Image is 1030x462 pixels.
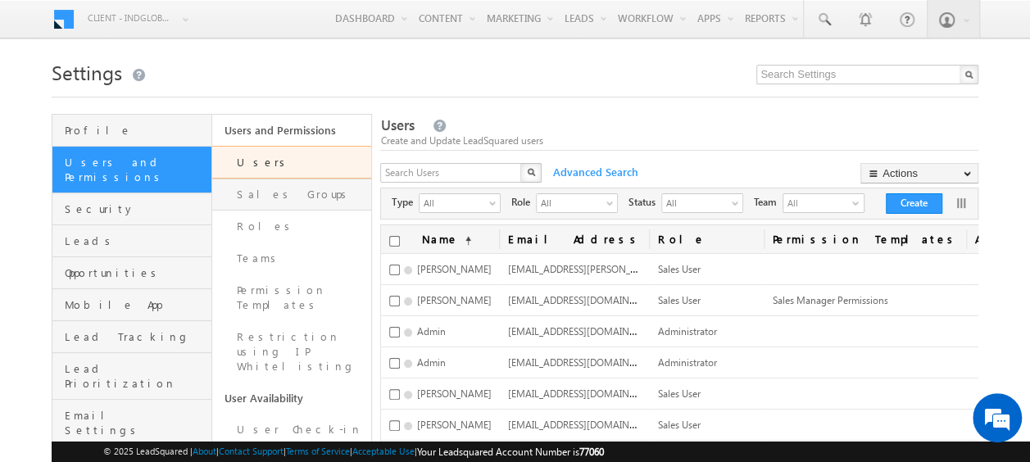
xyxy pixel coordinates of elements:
a: Profile [52,115,211,147]
button: Create [886,193,942,214]
span: 77060 [579,446,604,458]
div: Create and Update LeadSquared users [380,134,978,148]
a: Sales Groups [212,179,372,211]
span: Sales Manager Permissions [772,294,887,306]
span: [EMAIL_ADDRESS][PERSON_NAME][DOMAIN_NAME] [507,261,738,275]
span: Admin [416,356,445,369]
a: Name [413,225,479,253]
span: Type [391,195,419,210]
span: Lead Tracking [65,329,207,344]
span: © 2025 LeadSquared | | | | | [103,444,604,460]
span: All [420,194,487,211]
span: Security [65,202,207,216]
a: Lead Tracking [52,321,211,353]
span: [EMAIL_ADDRESS][DOMAIN_NAME] [507,292,664,306]
span: Sales User [657,419,700,431]
a: About [193,446,216,456]
a: Restriction using IP Whitelisting [212,321,372,383]
span: Sales User [657,294,700,306]
a: Users and Permissions [52,147,211,193]
a: Lead Prioritization [52,353,211,400]
span: Advanced Search [544,165,642,179]
span: [EMAIL_ADDRESS][DOMAIN_NAME] [507,355,664,369]
span: Status [628,195,661,210]
span: [PERSON_NAME] [416,263,491,275]
span: Email Settings [65,408,207,437]
span: [PERSON_NAME] [416,294,491,306]
img: Search [527,168,535,176]
a: Terms of Service [286,446,350,456]
span: [EMAIL_ADDRESS][DOMAIN_NAME] [507,417,664,431]
span: Team [753,195,783,210]
span: [EMAIL_ADDRESS][DOMAIN_NAME] [507,386,664,400]
span: [PERSON_NAME] [416,419,491,431]
span: Client - indglobal1 (77060) [88,10,174,26]
span: All [662,194,729,211]
span: Opportunities [65,265,207,280]
span: Users and Permissions [65,155,207,184]
a: Mobile App [52,289,211,321]
a: Acceptable Use [352,446,415,456]
a: Opportunities [52,257,211,289]
span: Settings [52,59,122,85]
a: Permission Templates [212,274,372,321]
span: All [537,194,604,211]
span: (sorted ascending) [458,234,471,247]
span: select [606,198,619,207]
span: Permission Templates [764,225,966,253]
a: User Check-in [212,414,372,446]
span: Users [380,115,414,134]
a: User Availability [212,383,372,414]
a: Teams [212,242,372,274]
input: Search Settings [756,65,978,84]
span: Mobile App [65,297,207,312]
span: Your Leadsquared Account Number is [417,446,604,458]
span: Sales User [657,263,700,275]
span: Role [510,195,536,210]
a: Roles [212,211,372,242]
span: Leads [65,233,207,248]
span: Lead Prioritization [65,361,207,391]
button: Actions [860,163,978,183]
a: Users [212,146,372,179]
input: Search Users [380,163,523,183]
a: Email Address [499,225,649,253]
span: select [489,198,502,207]
span: Administrator [657,325,716,337]
a: Leads [52,225,211,257]
span: [PERSON_NAME] [416,387,491,400]
span: Admin [416,325,445,337]
a: Email Settings [52,400,211,446]
span: select [732,198,745,207]
span: [EMAIL_ADDRESS][DOMAIN_NAME] [507,324,664,337]
span: Administrator [657,356,716,369]
a: Contact Support [219,446,284,456]
span: All [783,194,849,212]
a: Users and Permissions [212,115,372,146]
a: Security [52,193,211,225]
span: Profile [65,123,207,138]
span: Sales User [657,387,700,400]
a: Role [649,225,764,253]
